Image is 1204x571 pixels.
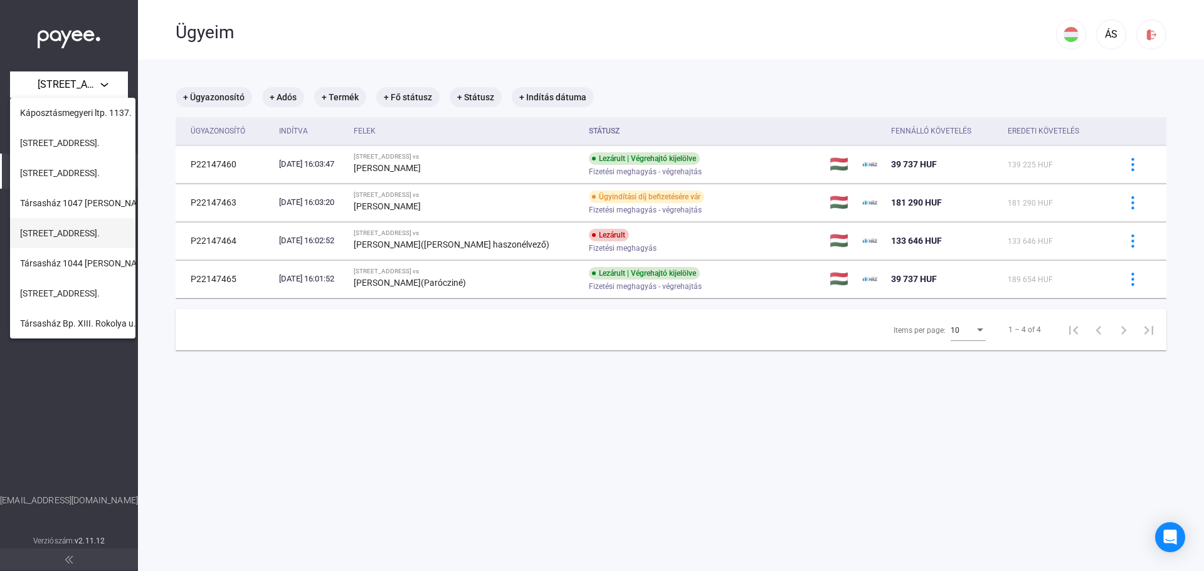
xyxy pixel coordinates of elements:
div: Open Intercom Messenger [1155,522,1185,552]
span: [STREET_ADDRESS]. [20,135,100,150]
span: [STREET_ADDRESS]. [20,165,100,181]
span: Társasház Bp. XIII. Rokolya u. 34 [20,316,148,331]
span: Káposztásmegyeri ltp. 1137. [20,105,132,120]
span: Társasház 1047 [PERSON_NAME] U 5-9 [20,196,174,211]
span: Társasház 1044 [PERSON_NAME] Sor 17. [20,256,181,271]
span: [STREET_ADDRESS]. [20,286,100,301]
span: [STREET_ADDRESS]. [20,226,100,241]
